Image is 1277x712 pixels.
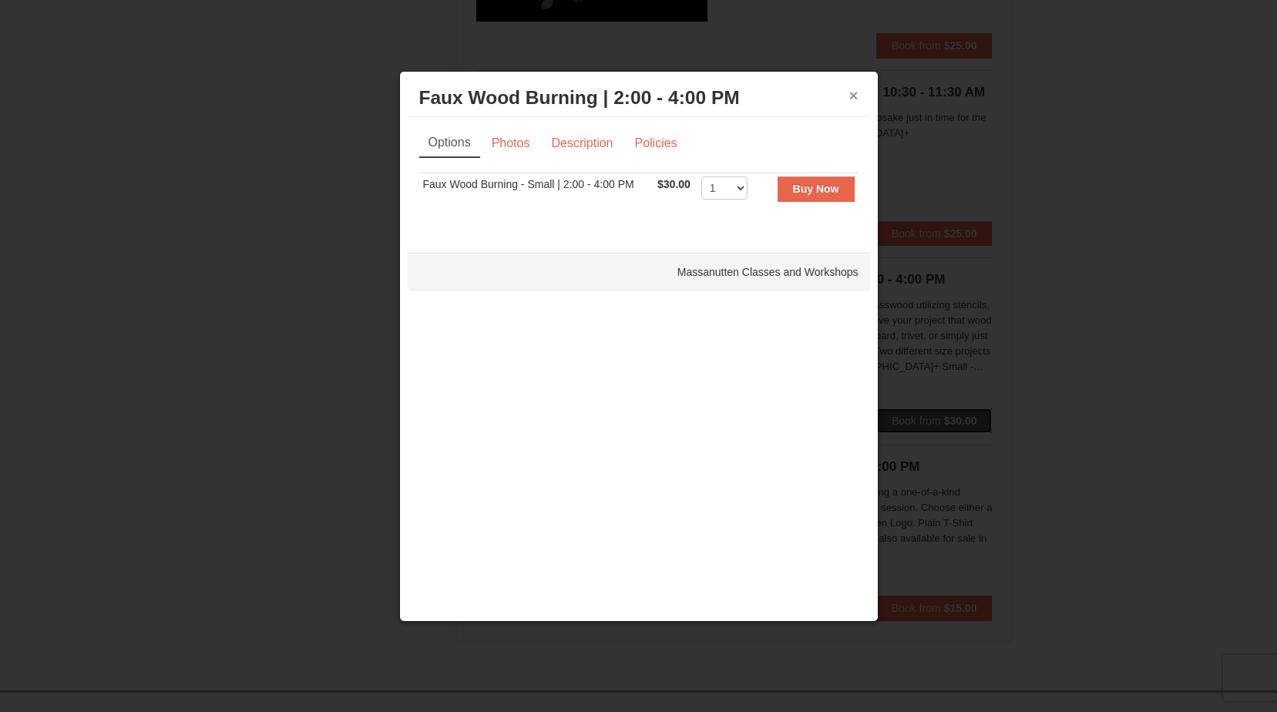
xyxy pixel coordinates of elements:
button: × [849,88,859,103]
a: Policies [624,129,687,158]
div: Massanutten Classes and Workshops [408,253,870,291]
a: Options [419,129,480,158]
h3: Faux Wood Burning | 2:00 - 4:00 PM [419,86,859,109]
a: Description [541,129,623,158]
a: Photos [482,129,540,158]
td: Faux Wood Burning - Small | 2:00 - 4:00 PM [419,173,654,211]
strong: Buy Now [793,183,839,195]
span: $30.00 [657,178,691,190]
button: Buy Now [778,176,855,201]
